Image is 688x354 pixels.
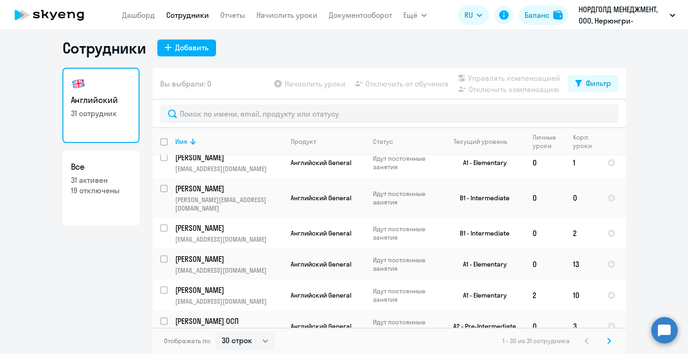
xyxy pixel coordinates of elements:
[175,223,281,233] p: [PERSON_NAME]
[445,137,525,146] div: Текущий уровень
[164,337,211,345] span: Отображать по:
[373,287,437,304] p: Идут постоянные занятия
[175,42,209,53] div: Добавить
[160,78,211,89] span: Вы выбрали: 0
[175,223,283,233] a: [PERSON_NAME]
[71,76,86,91] img: english
[574,4,680,26] button: НОРДГОЛД МЕНЕДЖМЕНТ, ООО, Нерюнгри-Металлик NEW постоплата
[220,10,245,20] a: Отчеты
[175,297,283,306] p: [EMAIL_ADDRESS][DOMAIN_NAME]
[553,10,563,20] img: balance
[291,194,351,202] span: Английский General
[519,6,568,24] button: Балансbalance
[525,249,565,280] td: 0
[175,266,283,275] p: [EMAIL_ADDRESS][DOMAIN_NAME]
[291,260,351,268] span: Английский General
[175,165,283,173] p: [EMAIL_ADDRESS][DOMAIN_NAME]
[565,249,600,280] td: 13
[175,254,281,264] p: [PERSON_NAME]
[438,178,525,218] td: B1 - Intermediate
[291,229,351,237] span: Английский General
[62,39,146,57] h1: Сотрудники
[160,104,618,123] input: Поиск по имени, email, продукту или статусу
[438,147,525,178] td: A1 - Elementary
[403,9,417,21] span: Ещё
[373,189,437,206] p: Идут постоянные занятия
[291,137,316,146] div: Продукт
[373,318,437,335] p: Идут постоянные занятия
[175,183,281,194] p: [PERSON_NAME]
[458,6,489,24] button: RU
[175,316,281,326] p: [PERSON_NAME] ОСП
[438,249,525,280] td: A1 - Elementary
[525,147,565,178] td: 0
[573,133,599,150] div: Корп. уроки
[166,10,209,20] a: Сотрудники
[373,256,437,273] p: Идут постоянные занятия
[579,4,666,26] p: НОРДГОЛД МЕНЕДЖМЕНТ, ООО, Нерюнгри-Металлик NEW постоплата
[373,225,437,242] p: Идут постоянные занятия
[256,10,317,20] a: Начислить уроки
[71,161,131,173] h3: Все
[175,152,281,163] p: [PERSON_NAME]
[175,196,283,212] p: [PERSON_NAME][EMAIL_ADDRESS][DOMAIN_NAME]
[175,285,283,295] a: [PERSON_NAME]
[438,218,525,249] td: B1 - Intermediate
[525,178,565,218] td: 0
[175,235,283,244] p: [EMAIL_ADDRESS][DOMAIN_NAME]
[157,39,216,56] button: Добавить
[291,322,351,330] span: Английский General
[122,10,155,20] a: Дашборд
[62,68,139,143] a: Английский31 сотрудник
[525,311,565,342] td: 0
[525,280,565,311] td: 2
[565,218,600,249] td: 2
[438,311,525,342] td: A2 - Pre-Intermediate
[565,311,600,342] td: 3
[533,133,565,150] div: Личные уроки
[373,137,393,146] div: Статус
[586,78,611,89] div: Фильтр
[71,94,131,106] h3: Английский
[438,280,525,311] td: A1 - Elementary
[175,137,283,146] div: Имя
[525,218,565,249] td: 0
[175,254,283,264] a: [PERSON_NAME]
[175,183,283,194] a: [PERSON_NAME]
[565,147,600,178] td: 1
[291,291,351,299] span: Английский General
[454,137,507,146] div: Текущий уровень
[568,75,618,92] button: Фильтр
[373,154,437,171] p: Идут постоянные занятия
[525,9,549,21] div: Баланс
[502,337,570,345] span: 1 - 30 из 31 сотрудника
[175,316,283,326] a: [PERSON_NAME] ОСП
[62,150,139,226] a: Все31 активен19 отключены
[403,6,427,24] button: Ещё
[175,137,187,146] div: Имя
[71,185,131,196] p: 19 отключены
[175,285,281,295] p: [PERSON_NAME]
[291,158,351,167] span: Английский General
[329,10,392,20] a: Документооборот
[565,178,600,218] td: 0
[71,108,131,118] p: 31 сотрудник
[71,175,131,185] p: 31 активен
[175,152,283,163] a: [PERSON_NAME]
[565,280,600,311] td: 10
[464,9,473,21] span: RU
